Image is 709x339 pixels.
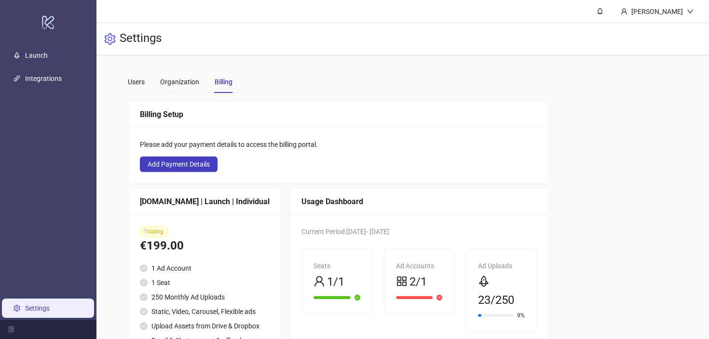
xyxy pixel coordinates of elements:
span: 2/1 [409,273,427,291]
li: 1 Seat [140,277,270,288]
div: Usage Dashboard [301,196,537,208]
span: setting [104,33,116,45]
div: Seats [314,261,360,271]
span: down [687,8,694,15]
h3: Settings [120,31,162,47]
span: user [621,8,627,15]
div: [DOMAIN_NAME] | Launch | Individual [140,196,270,208]
span: check-circle [140,322,148,330]
span: appstore [396,275,408,287]
div: Please add your payment details to access the billing portal. [140,139,537,150]
span: check-circle [354,295,360,300]
span: Trialing [140,226,167,237]
a: Launch [25,52,48,59]
span: check-circle [140,293,148,301]
li: Static, Video, Carousel, Flexible ads [140,306,270,317]
div: [PERSON_NAME] [627,6,687,17]
span: bell [597,8,603,14]
span: Current Period: [DATE] - [DATE] [301,228,389,235]
span: close-circle [436,295,442,300]
span: user [314,275,325,287]
div: Billing [215,77,232,87]
span: menu-fold [8,326,14,333]
span: Add Payment Details [148,160,210,168]
div: Ad Uploads [478,261,525,271]
li: Upload Assets from Drive & Dropbox [140,321,270,331]
div: Billing Setup [140,108,537,120]
span: 23/250 [478,291,514,310]
a: Settings [25,304,50,312]
span: check-circle [140,264,148,272]
div: Ad Accounts [396,261,443,271]
div: Organization [160,77,199,87]
li: 250 Monthly Ad Uploads [140,292,270,302]
div: €199.00 [140,237,270,255]
span: 9% [517,313,525,318]
span: 1/1 [327,273,344,291]
a: Integrations [25,75,62,82]
span: check-circle [140,279,148,287]
div: Users [128,77,145,87]
button: Add Payment Details [140,156,218,172]
span: rocket [478,275,490,287]
span: check-circle [140,308,148,315]
li: 1 Ad Account [140,263,270,274]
